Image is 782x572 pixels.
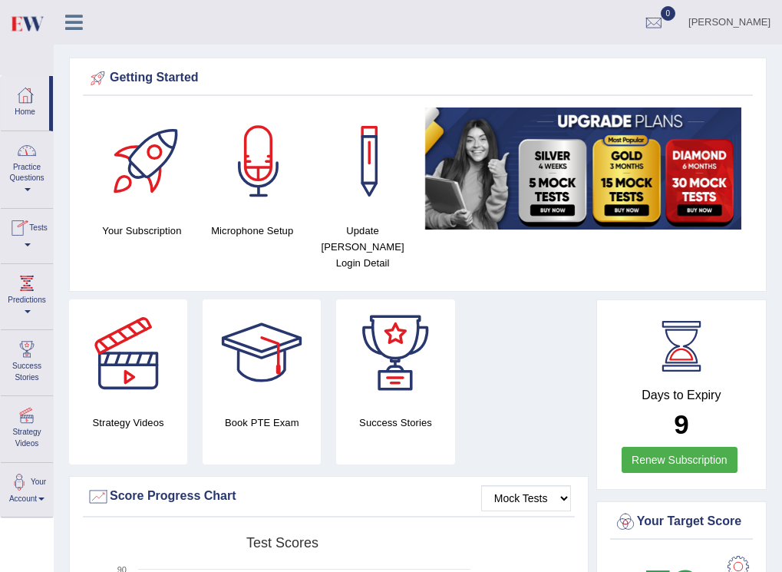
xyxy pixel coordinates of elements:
[1,209,53,259] a: Tests
[315,223,411,271] h4: Update [PERSON_NAME] Login Detail
[203,415,321,431] h4: Book PTE Exam
[69,415,187,431] h4: Strategy Videos
[425,107,741,230] img: small5.jpg
[1,463,53,513] a: Your Account
[94,223,190,239] h4: Your Subscription
[1,396,53,457] a: Strategy Videos
[205,223,300,239] h4: Microphone Setup
[1,76,49,126] a: Home
[1,131,53,203] a: Practice Questions
[614,511,749,534] div: Your Target Score
[614,388,749,402] h4: Days to Expiry
[622,447,737,473] a: Renew Subscription
[87,485,571,508] div: Score Progress Chart
[336,415,454,431] h4: Success Stories
[1,330,53,391] a: Success Stories
[87,67,749,90] div: Getting Started
[1,264,53,325] a: Predictions
[661,6,676,21] span: 0
[246,535,318,551] tspan: Test scores
[674,409,688,439] b: 9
